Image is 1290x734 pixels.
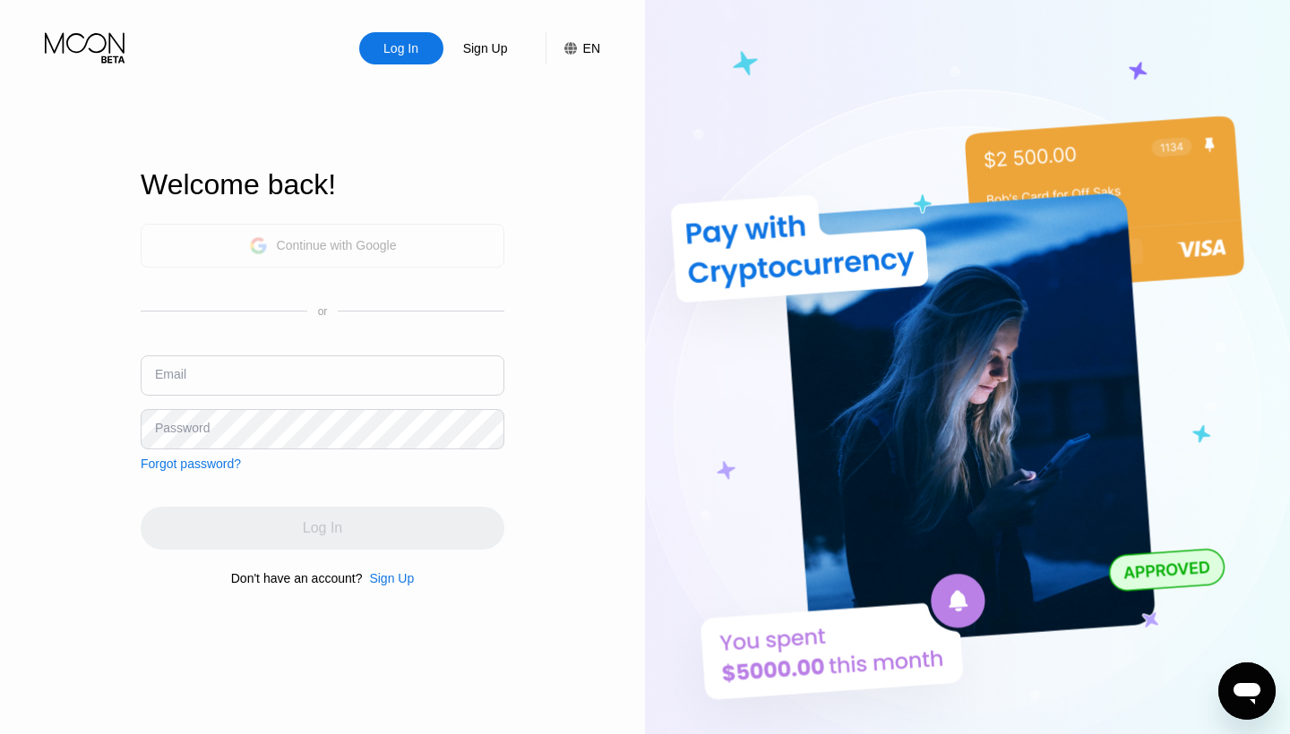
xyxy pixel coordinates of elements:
div: or [318,305,328,318]
div: EN [583,41,600,55]
div: Forgot password? [141,457,241,471]
div: Continue with Google [141,224,504,268]
div: Sign Up [362,571,414,585]
div: EN [546,32,600,64]
div: Email [155,367,186,381]
div: Log In [382,39,420,57]
iframe: Button to launch messaging window [1218,662,1276,720]
div: Welcome back! [141,168,504,201]
div: Log In [359,32,443,64]
div: Sign Up [443,32,528,64]
div: Sign Up [369,571,414,585]
div: Password [155,421,210,435]
div: Don't have an account? [231,571,363,585]
div: Sign Up [461,39,510,57]
div: Continue with Google [277,238,397,252]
